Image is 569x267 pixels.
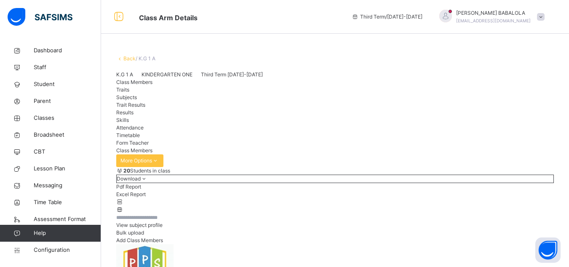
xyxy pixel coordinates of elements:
[535,237,561,263] button: Open asap
[120,157,159,165] span: More Options
[123,55,136,62] a: Back
[34,148,101,156] span: CBT
[116,191,554,198] li: dropdown-list-item-null-1
[123,167,130,174] b: 20
[136,55,155,62] span: / K.G 1 A
[34,246,101,254] span: Configuration
[117,175,141,182] span: Download
[34,46,101,55] span: Dashboard
[456,9,531,17] span: [PERSON_NAME] BABALOLA
[352,13,422,21] span: session/term information
[34,198,101,207] span: Time Table
[456,18,531,23] span: [EMAIL_ADDRESS][DOMAIN_NAME]
[431,9,549,24] div: DANIELBABALOLA
[142,71,192,78] span: KINDERGARTEN ONE
[123,167,170,175] span: Students in class
[201,71,263,78] span: Third Term [DATE]-[DATE]
[34,229,101,237] span: Help
[34,80,101,89] span: Student
[116,109,134,116] span: Results
[34,165,101,173] span: Lesson Plan
[116,71,133,78] span: K.G 1 A
[116,124,144,131] span: Attendance
[116,79,152,85] span: Class Members
[116,140,149,146] span: Form Teacher
[139,13,198,22] span: Class Arm Details
[8,8,72,26] img: safsims
[34,63,101,72] span: Staff
[34,181,101,190] span: Messaging
[116,102,145,108] span: Trait Results
[116,132,140,138] span: Timetable
[116,86,129,93] span: Traits
[116,117,129,123] span: Skills
[116,237,163,243] span: Add Class Members
[116,229,144,236] span: Bulk upload
[34,131,101,139] span: Broadsheet
[34,97,101,105] span: Parent
[34,114,101,122] span: Classes
[116,94,137,100] span: Subjects
[116,147,152,154] span: Class Members
[116,183,554,191] li: dropdown-list-item-null-0
[34,215,101,224] span: Assessment Format
[116,222,163,228] span: View subject profile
